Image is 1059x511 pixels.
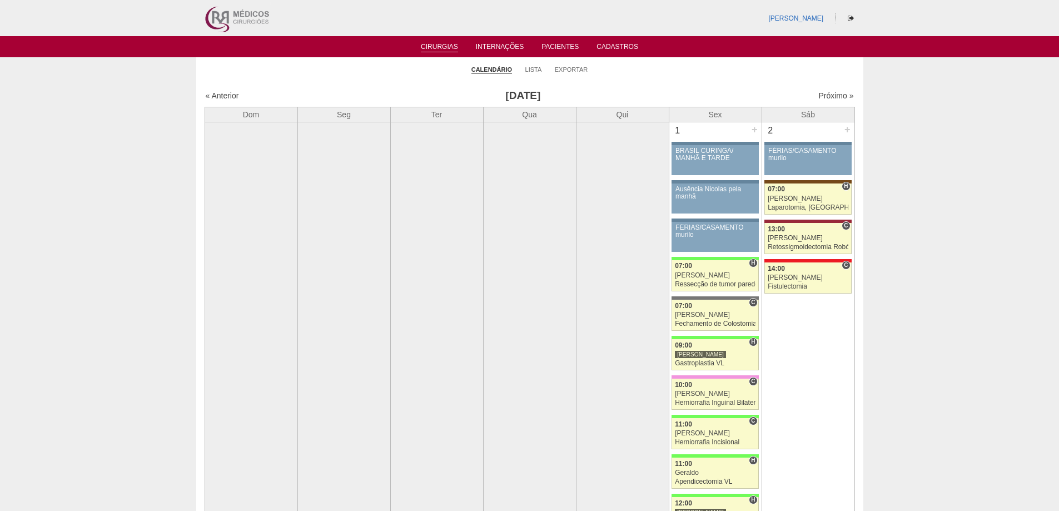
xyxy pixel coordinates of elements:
[205,107,297,122] th: Dom
[768,204,848,211] div: Laparotomia, [GEOGRAPHIC_DATA], Drenagem, Bridas
[675,439,755,446] div: Herniorrafia Incisional
[672,415,758,418] div: Key: Brasil
[675,499,692,507] span: 12:00
[672,339,758,370] a: H 09:00 [PERSON_NAME] Gastroplastia VL
[672,300,758,331] a: C 07:00 [PERSON_NAME] Fechamento de Colostomia ou Enterostomia
[669,122,687,139] div: 1
[669,107,762,122] th: Sex
[675,420,692,428] span: 11:00
[768,185,785,193] span: 07:00
[675,381,692,389] span: 10:00
[842,261,850,270] span: Consultório
[764,183,851,215] a: H 07:00 [PERSON_NAME] Laparotomia, [GEOGRAPHIC_DATA], Drenagem, Bridas
[764,180,851,183] div: Key: Santa Joana
[675,272,755,279] div: [PERSON_NAME]
[672,494,758,497] div: Key: Brasil
[675,281,755,288] div: Ressecção de tumor parede abdominal pélvica
[675,460,692,468] span: 11:00
[675,350,726,359] div: [PERSON_NAME]
[672,219,758,222] div: Key: Aviso
[749,377,757,386] span: Consultório
[476,43,524,54] a: Internações
[672,145,758,175] a: BRASIL CURINGA/ MANHÃ E TARDE
[764,220,851,223] div: Key: Sírio Libanês
[675,186,755,200] div: Ausência Nicolas pela manhã
[675,360,755,367] div: Gastroplastia VL
[672,183,758,214] a: Ausência Nicolas pela manhã
[672,222,758,252] a: FÉRIAS/CASAMENTO murilo
[749,259,757,267] span: Hospital
[361,88,685,104] h3: [DATE]
[672,296,758,300] div: Key: Santa Catarina
[471,66,512,74] a: Calendário
[749,338,757,346] span: Hospital
[576,107,669,122] th: Qui
[483,107,576,122] th: Qua
[818,91,853,100] a: Próximo »
[672,142,758,145] div: Key: Aviso
[675,390,755,398] div: [PERSON_NAME]
[768,265,785,272] span: 14:00
[842,221,850,230] span: Consultório
[672,336,758,339] div: Key: Brasil
[541,43,579,54] a: Pacientes
[842,182,850,191] span: Hospital
[555,66,588,73] a: Exportar
[672,257,758,260] div: Key: Brasil
[749,416,757,425] span: Consultório
[768,195,848,202] div: [PERSON_NAME]
[390,107,483,122] th: Ter
[675,262,692,270] span: 07:00
[762,122,779,139] div: 2
[764,223,851,254] a: C 13:00 [PERSON_NAME] Retossigmoidectomia Robótica
[768,14,823,22] a: [PERSON_NAME]
[762,107,854,122] th: Sáb
[764,145,851,175] a: FÉRIAS/CASAMENTO murilo
[675,341,692,349] span: 09:00
[749,456,757,465] span: Hospital
[768,274,848,281] div: [PERSON_NAME]
[749,298,757,307] span: Consultório
[675,224,755,239] div: FÉRIAS/CASAMENTO murilo
[843,122,852,137] div: +
[675,302,692,310] span: 07:00
[672,180,758,183] div: Key: Aviso
[206,91,239,100] a: « Anterior
[675,469,755,477] div: Geraldo
[675,478,755,485] div: Apendicectomia VL
[672,454,758,458] div: Key: Brasil
[848,15,854,22] i: Sair
[675,311,755,319] div: [PERSON_NAME]
[675,399,755,406] div: Herniorrafia Inguinal Bilateral
[768,235,848,242] div: [PERSON_NAME]
[596,43,638,54] a: Cadastros
[764,259,851,262] div: Key: Assunção
[768,225,785,233] span: 13:00
[672,260,758,291] a: H 07:00 [PERSON_NAME] Ressecção de tumor parede abdominal pélvica
[675,147,755,162] div: BRASIL CURINGA/ MANHÃ E TARDE
[672,458,758,489] a: H 11:00 Geraldo Apendicectomia VL
[672,379,758,410] a: C 10:00 [PERSON_NAME] Herniorrafia Inguinal Bilateral
[764,262,851,294] a: C 14:00 [PERSON_NAME] Fistulectomia
[672,418,758,449] a: C 11:00 [PERSON_NAME] Herniorrafia Incisional
[764,142,851,145] div: Key: Aviso
[675,430,755,437] div: [PERSON_NAME]
[768,147,848,162] div: FÉRIAS/CASAMENTO murilo
[749,495,757,504] span: Hospital
[525,66,542,73] a: Lista
[768,283,848,290] div: Fistulectomia
[421,43,458,52] a: Cirurgias
[672,375,758,379] div: Key: Albert Einstein
[768,244,848,251] div: Retossigmoidectomia Robótica
[675,320,755,328] div: Fechamento de Colostomia ou Enterostomia
[297,107,390,122] th: Seg
[750,122,759,137] div: +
